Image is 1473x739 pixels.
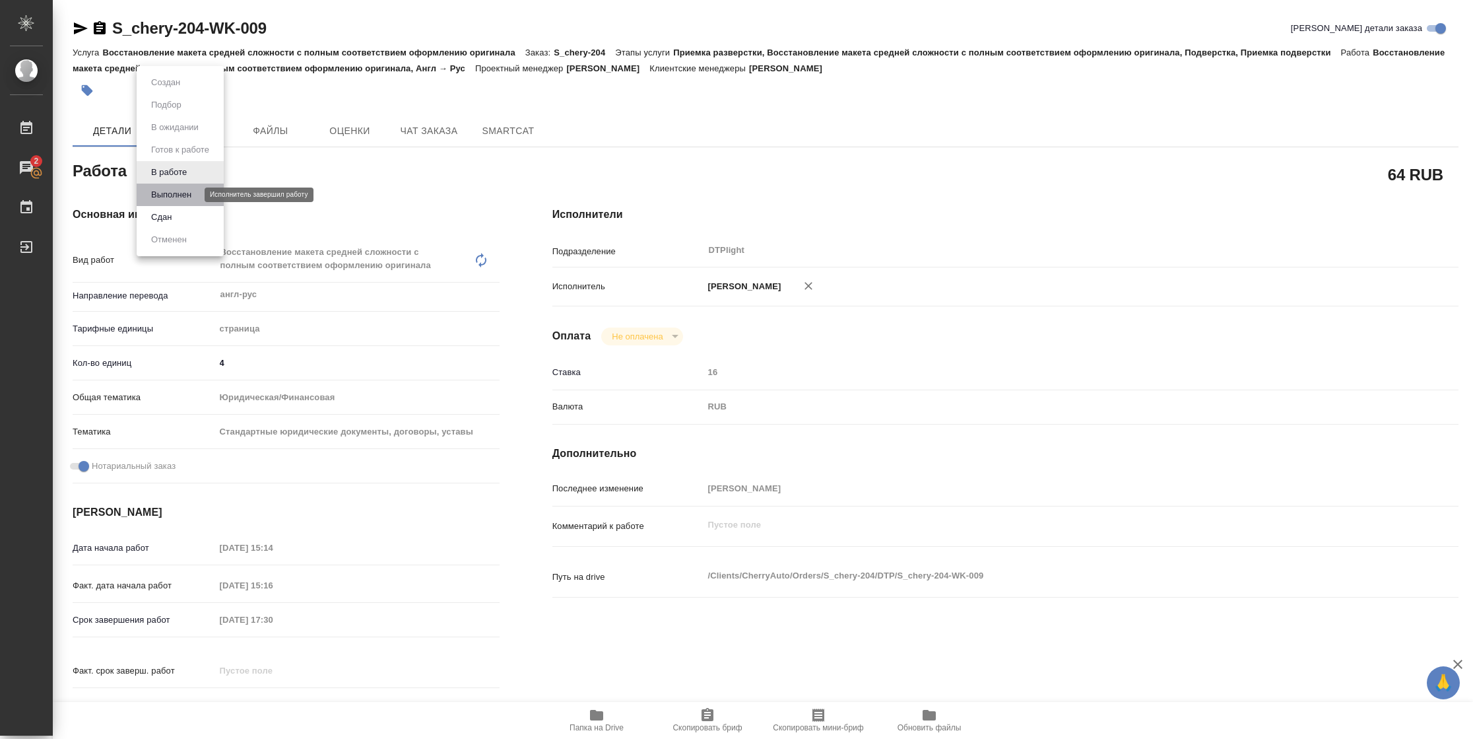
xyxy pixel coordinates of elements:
button: В работе [147,165,191,180]
button: Сдан [147,210,176,225]
button: Выполнен [147,188,195,202]
button: Подбор [147,98,185,112]
button: Создан [147,75,184,90]
button: Отменен [147,232,191,247]
button: В ожидании [147,120,203,135]
button: Готов к работе [147,143,213,157]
